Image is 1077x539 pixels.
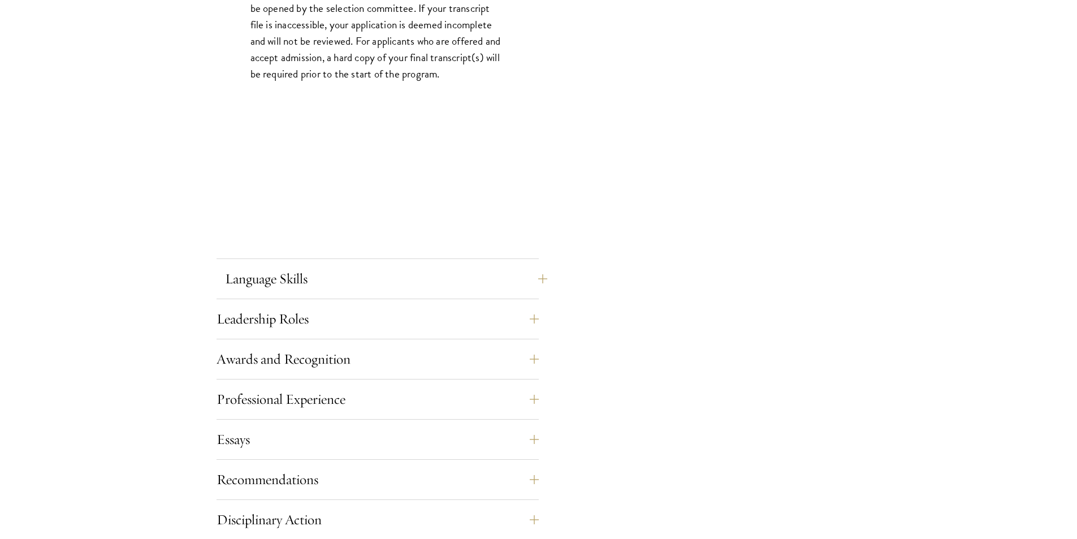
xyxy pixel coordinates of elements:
[217,466,539,493] button: Recommendations
[217,305,539,333] button: Leadership Roles
[225,265,547,292] button: Language Skills
[217,426,539,453] button: Essays
[217,386,539,413] button: Professional Experience
[217,346,539,373] button: Awards and Recognition
[217,506,539,533] button: Disciplinary Action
